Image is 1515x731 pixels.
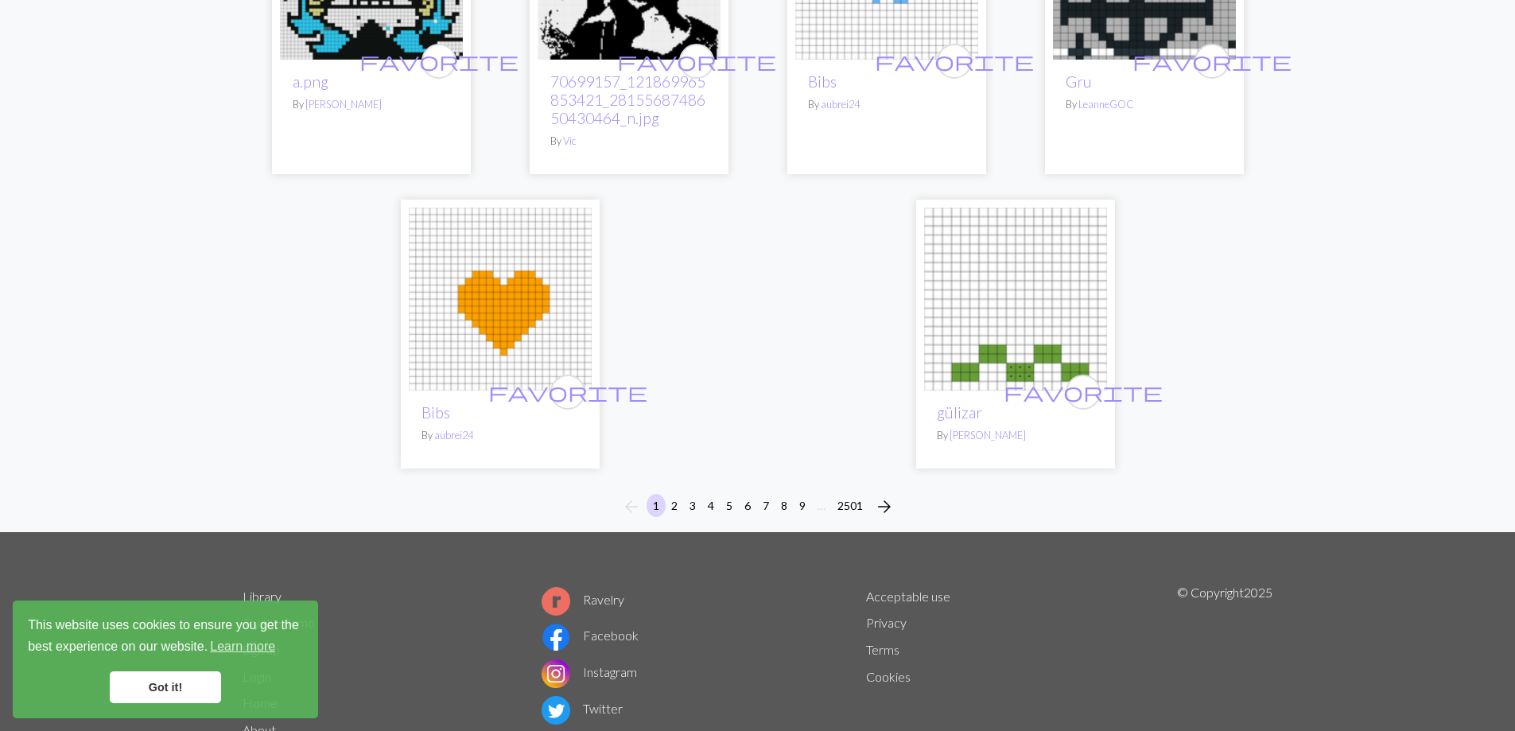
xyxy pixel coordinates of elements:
[866,589,950,604] a: Acceptable use
[550,375,585,410] button: favourite
[875,496,894,518] span: arrow_forward
[1004,379,1163,404] span: favorite
[868,494,900,519] button: Next
[875,497,894,516] i: Next
[701,494,721,517] button: 4
[617,49,776,73] span: favorite
[1078,98,1133,111] a: LeanneGOC
[1066,72,1092,91] a: Gru
[617,45,776,77] i: favourite
[950,429,1026,441] a: [PERSON_NAME]
[665,494,684,517] button: 2
[647,494,666,517] button: 1
[1132,45,1292,77] i: favourite
[1132,49,1292,73] span: favorite
[243,589,282,604] a: Library
[937,428,1094,443] p: By
[793,494,812,517] button: 9
[409,208,592,391] img: Bibs
[542,696,570,725] img: Twitter logo
[937,44,972,79] button: favourite
[208,635,278,659] a: learn more about cookies
[875,49,1034,73] span: favorite
[683,494,702,517] button: 3
[542,701,623,716] a: Twitter
[1066,97,1223,112] p: By
[866,615,907,630] a: Privacy
[924,290,1107,305] a: gülizar
[550,72,705,127] a: 70699157_121869965853421_2815568748650430464_n.jpg
[434,429,473,441] a: aubrei24
[1066,375,1101,410] button: favourite
[421,403,450,422] a: Bibs
[821,98,860,111] a: aubrei24
[359,49,519,73] span: favorite
[13,601,318,718] div: cookieconsent
[305,98,382,111] a: [PERSON_NAME]
[720,494,739,517] button: 5
[359,45,519,77] i: favourite
[488,376,647,408] i: favourite
[875,45,1034,77] i: favourite
[1004,376,1163,408] i: favourite
[808,72,837,91] a: Bibs
[409,290,592,305] a: Bibs
[775,494,794,517] button: 8
[937,403,982,422] a: gülizar
[542,592,624,607] a: Ravelry
[563,134,577,147] a: Vic
[421,44,456,79] button: favourite
[110,671,221,703] a: dismiss cookie message
[542,628,639,643] a: Facebook
[1195,44,1229,79] button: favourite
[550,134,708,149] p: By
[756,494,775,517] button: 7
[542,659,570,688] img: Instagram logo
[488,379,647,404] span: favorite
[831,494,869,517] button: 2501
[542,623,570,651] img: Facebook logo
[293,72,328,91] a: a.png
[866,669,911,684] a: Cookies
[616,494,900,519] nav: Page navigation
[866,642,899,657] a: Terms
[542,587,570,616] img: Ravelry logo
[808,97,965,112] p: By
[542,664,637,679] a: Instagram
[924,208,1107,391] img: gülizar
[738,494,757,517] button: 6
[421,428,579,443] p: By
[293,97,450,112] p: By
[28,616,303,659] span: This website uses cookies to ensure you get the best experience on our website.
[679,44,714,79] button: favourite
